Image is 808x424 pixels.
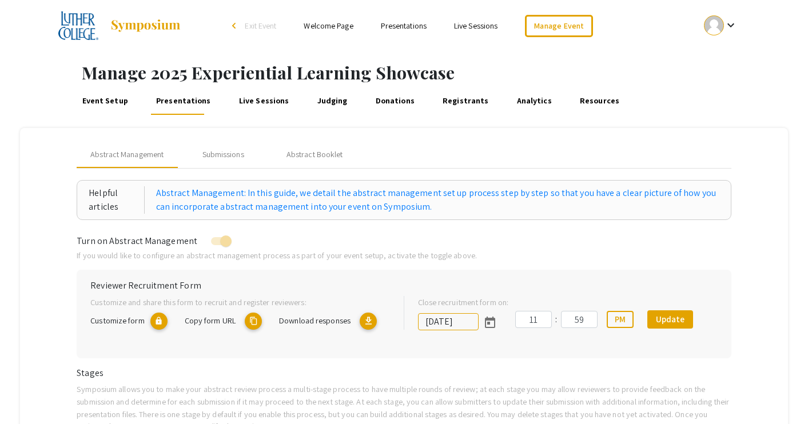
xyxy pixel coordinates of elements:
[156,186,719,214] a: Abstract Management: In this guide, we detail the abstract management set up process step by step...
[77,249,731,262] p: If you would like to configure an abstract management process as part of your event setup, activa...
[110,19,181,33] img: Symposium by ForagerOne
[418,296,509,309] label: Close recruitment form on:
[479,310,501,333] button: Open calendar
[692,13,750,38] button: Expand account dropdown
[150,313,168,330] mat-icon: lock
[185,315,236,326] span: Copy form URL
[202,149,244,161] div: Submissions
[58,11,99,40] img: 2025 Experiential Learning Showcase
[245,313,262,330] mat-icon: copy URL
[552,313,561,326] div: :
[154,87,213,115] a: Presentations
[561,311,598,328] input: Minutes
[441,87,491,115] a: Registrants
[578,87,622,115] a: Resources
[90,280,718,291] h6: Reviewer Recruitment Form
[724,18,738,32] mat-icon: Expand account dropdown
[232,22,239,29] div: arrow_back_ios
[77,235,197,247] span: Turn on Abstract Management
[525,15,592,37] a: Manage Event
[360,313,377,330] mat-icon: Export responses
[9,373,49,415] iframe: Chat
[373,87,416,115] a: Donations
[90,296,385,309] p: Customize and share this form to recruit and register reviewers:
[279,315,351,326] span: Download responses
[515,87,554,115] a: Analytics
[286,149,343,161] div: Abstract Booklet
[90,315,144,326] span: Customize form
[647,310,693,329] button: Update
[58,11,182,40] a: 2025 Experiential Learning Showcase
[80,87,130,115] a: Event Setup
[315,87,349,115] a: Judging
[515,311,552,328] input: Hours
[89,186,145,214] div: Helpful articles
[245,21,276,31] span: Exit Event
[454,21,497,31] a: Live Sessions
[304,21,353,31] a: Welcome Page
[607,311,634,328] button: PM
[237,87,290,115] a: Live Sessions
[381,21,427,31] a: Presentations
[90,149,164,161] span: Abstract Management
[82,62,808,83] h1: Manage 2025 Experiential Learning Showcase
[77,367,731,378] h6: Stages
